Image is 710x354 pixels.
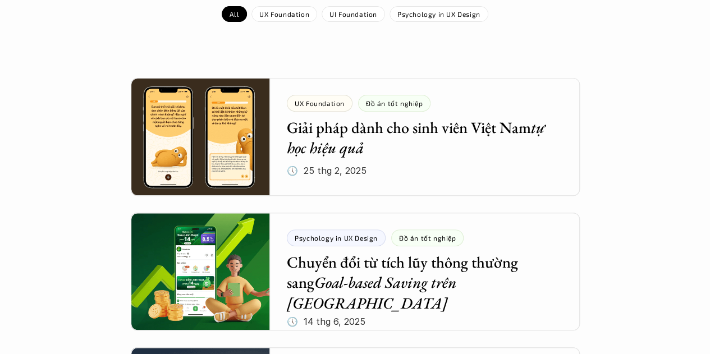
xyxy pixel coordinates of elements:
a: UI Foundation [322,6,385,22]
a: Psychology in UX Design [390,6,488,22]
p: UX Foundation [259,10,309,18]
p: UI Foundation [329,10,377,18]
a: UX FoundationĐồ án tốt nghiệpGiải pháp dành cho sinh viên Việt Namtự học hiệu quả🕔 25 thg 2, 2025 [131,78,580,196]
a: Psychology in UX DesignĐồ án tốt nghiệpChuyển đổi từ tích lũy thông thường sangGoal-based Saving ... [131,213,580,330]
p: Psychology in UX Design [397,10,480,18]
p: All [230,10,239,18]
a: UX Foundation [251,6,317,22]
